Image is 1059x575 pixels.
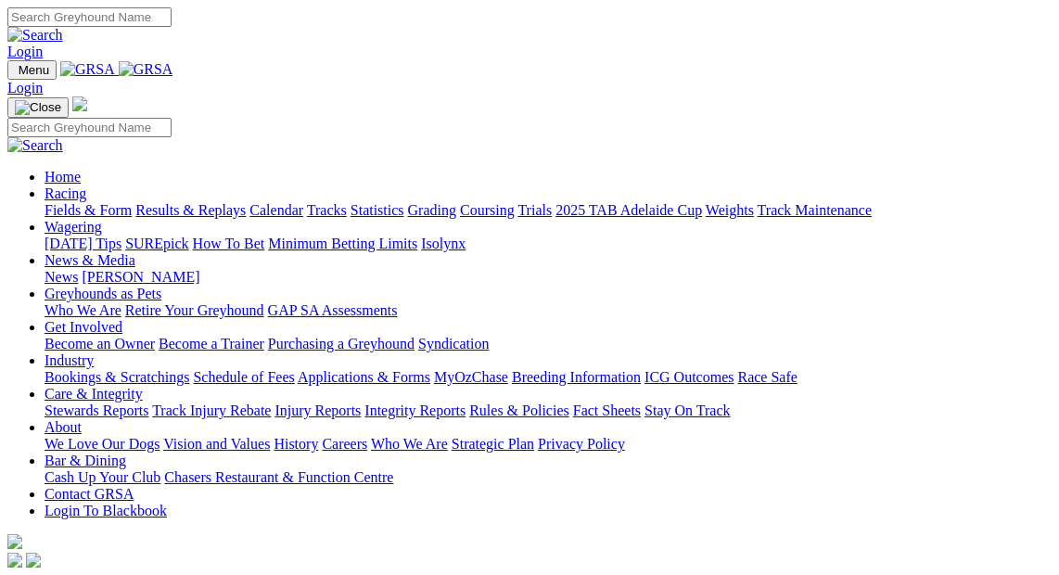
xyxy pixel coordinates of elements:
[706,202,754,218] a: Weights
[434,369,508,385] a: MyOzChase
[268,336,415,351] a: Purchasing a Greyhound
[45,386,143,402] a: Care & Integrity
[45,185,86,201] a: Racing
[45,436,159,452] a: We Love Our Dogs
[538,436,625,452] a: Privacy Policy
[45,402,1052,419] div: Care & Integrity
[60,61,115,78] img: GRSA
[45,352,94,368] a: Industry
[72,96,87,111] img: logo-grsa-white.png
[45,302,1052,319] div: Greyhounds as Pets
[469,402,569,418] a: Rules & Policies
[7,60,57,80] button: Toggle navigation
[7,534,22,549] img: logo-grsa-white.png
[7,7,172,27] input: Search
[45,369,189,385] a: Bookings & Scratchings
[364,402,466,418] a: Integrity Reports
[45,269,1052,286] div: News & Media
[371,436,448,452] a: Who We Are
[7,80,43,96] a: Login
[7,553,22,568] img: facebook.svg
[7,118,172,137] input: Search
[274,402,361,418] a: Injury Reports
[298,369,430,385] a: Applications & Forms
[45,369,1052,386] div: Industry
[644,402,730,418] a: Stay On Track
[45,469,1052,486] div: Bar & Dining
[26,553,41,568] img: twitter.svg
[555,202,702,218] a: 2025 TAB Adelaide Cup
[512,369,641,385] a: Breeding Information
[307,202,347,218] a: Tracks
[7,97,69,118] button: Toggle navigation
[45,336,1052,352] div: Get Involved
[249,202,303,218] a: Calendar
[45,202,1052,219] div: Racing
[7,44,43,59] a: Login
[45,236,1052,252] div: Wagering
[737,369,797,385] a: Race Safe
[159,336,264,351] a: Become a Trainer
[119,61,173,78] img: GRSA
[82,269,199,285] a: [PERSON_NAME]
[274,436,318,452] a: History
[351,202,404,218] a: Statistics
[573,402,641,418] a: Fact Sheets
[45,486,134,502] a: Contact GRSA
[45,219,102,235] a: Wagering
[152,402,271,418] a: Track Injury Rebate
[125,236,188,251] a: SUREpick
[163,436,270,452] a: Vision and Values
[421,236,466,251] a: Isolynx
[164,469,393,485] a: Chasers Restaurant & Function Centre
[45,436,1052,453] div: About
[7,137,63,154] img: Search
[19,63,49,77] span: Menu
[408,202,456,218] a: Grading
[45,453,126,468] a: Bar & Dining
[45,252,135,268] a: News & Media
[45,319,122,335] a: Get Involved
[45,236,121,251] a: [DATE] Tips
[45,469,160,485] a: Cash Up Your Club
[125,302,264,318] a: Retire Your Greyhound
[7,27,63,44] img: Search
[45,336,155,351] a: Become an Owner
[758,202,872,218] a: Track Maintenance
[322,436,367,452] a: Careers
[45,302,121,318] a: Who We Are
[268,236,417,251] a: Minimum Betting Limits
[45,286,161,301] a: Greyhounds as Pets
[135,202,246,218] a: Results & Replays
[644,369,734,385] a: ICG Outcomes
[452,436,534,452] a: Strategic Plan
[45,503,167,518] a: Login To Blackbook
[268,302,398,318] a: GAP SA Assessments
[460,202,515,218] a: Coursing
[45,402,148,418] a: Stewards Reports
[193,369,294,385] a: Schedule of Fees
[45,419,82,435] a: About
[45,269,78,285] a: News
[15,100,61,115] img: Close
[193,236,265,251] a: How To Bet
[517,202,552,218] a: Trials
[45,202,132,218] a: Fields & Form
[418,336,489,351] a: Syndication
[45,169,81,185] a: Home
